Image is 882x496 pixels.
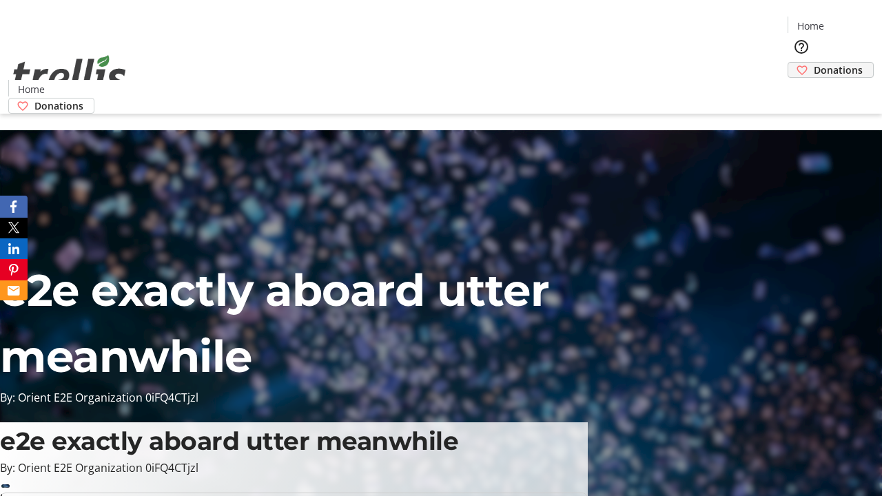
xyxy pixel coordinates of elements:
span: Donations [34,99,83,113]
span: Home [18,82,45,96]
a: Home [9,82,53,96]
a: Donations [788,62,874,78]
span: Home [797,19,824,33]
img: Orient E2E Organization 0iFQ4CTjzl's Logo [8,40,131,109]
span: Donations [814,63,863,77]
button: Help [788,33,815,61]
a: Home [788,19,832,33]
button: Cart [788,78,815,105]
a: Donations [8,98,94,114]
